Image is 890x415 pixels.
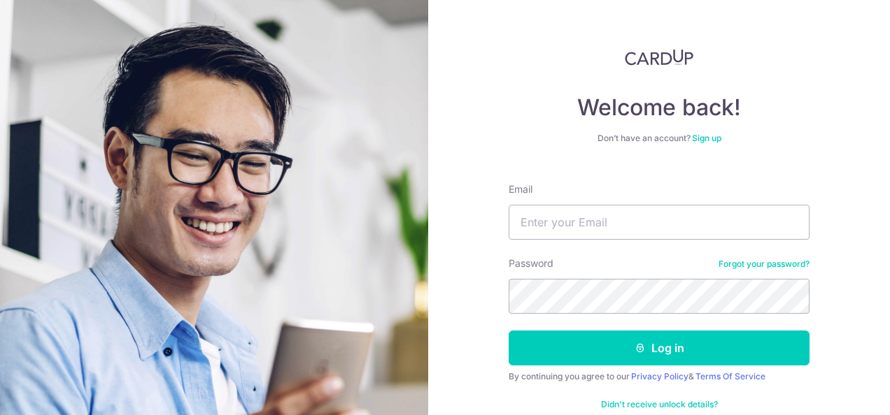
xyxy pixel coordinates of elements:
[631,371,688,381] a: Privacy Policy
[601,399,718,410] a: Didn't receive unlock details?
[509,182,532,196] label: Email
[509,205,810,240] input: Enter your Email
[509,94,810,122] h4: Welcome back!
[692,133,721,143] a: Sign up
[509,330,810,365] button: Log in
[509,133,810,144] div: Don’t have an account?
[509,371,810,382] div: By continuing you agree to our &
[695,371,765,381] a: Terms Of Service
[625,49,693,66] img: CardUp Logo
[719,259,810,270] a: Forgot your password?
[509,256,553,270] label: Password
